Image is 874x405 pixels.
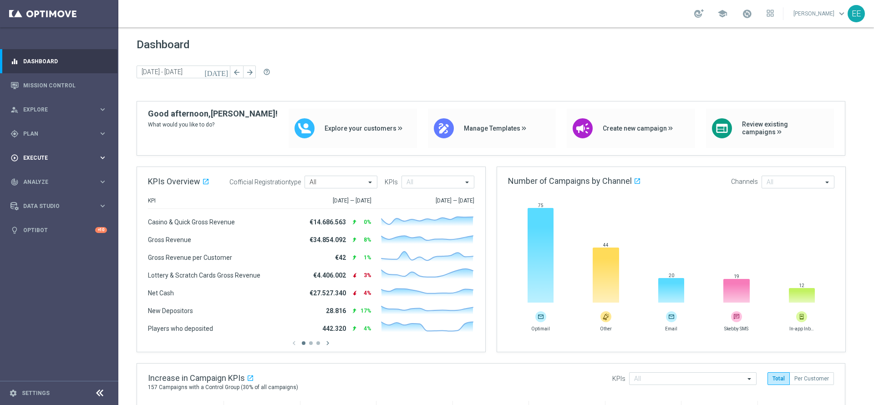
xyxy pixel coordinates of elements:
[10,130,19,138] i: gps_fixed
[848,5,865,22] div: EE
[23,107,98,112] span: Explore
[717,9,727,19] span: school
[23,131,98,137] span: Plan
[10,57,19,66] i: equalizer
[98,105,107,114] i: keyboard_arrow_right
[10,49,107,73] div: Dashboard
[837,9,847,19] span: keyboard_arrow_down
[23,218,95,242] a: Optibot
[23,49,107,73] a: Dashboard
[98,177,107,186] i: keyboard_arrow_right
[10,130,98,138] div: Plan
[10,178,19,186] i: track_changes
[95,227,107,233] div: +10
[98,202,107,210] i: keyboard_arrow_right
[10,178,98,186] div: Analyze
[10,82,107,89] button: Mission Control
[10,154,98,162] div: Execute
[10,226,19,234] i: lightbulb
[10,154,19,162] i: play_circle_outline
[10,73,107,97] div: Mission Control
[10,106,98,114] div: Explore
[23,155,98,161] span: Execute
[793,7,848,20] a: [PERSON_NAME]keyboard_arrow_down
[10,227,107,234] button: lightbulb Optibot +10
[10,154,107,162] button: play_circle_outline Execute keyboard_arrow_right
[98,153,107,162] i: keyboard_arrow_right
[10,130,107,137] button: gps_fixed Plan keyboard_arrow_right
[22,390,50,396] a: Settings
[10,218,107,242] div: Optibot
[10,178,107,186] button: track_changes Analyze keyboard_arrow_right
[10,58,107,65] button: equalizer Dashboard
[10,202,107,210] button: Data Studio keyboard_arrow_right
[23,73,107,97] a: Mission Control
[10,106,107,113] button: person_search Explore keyboard_arrow_right
[23,179,98,185] span: Analyze
[10,202,98,210] div: Data Studio
[23,203,98,209] span: Data Studio
[98,129,107,138] i: keyboard_arrow_right
[9,389,17,397] i: settings
[10,106,19,114] i: person_search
